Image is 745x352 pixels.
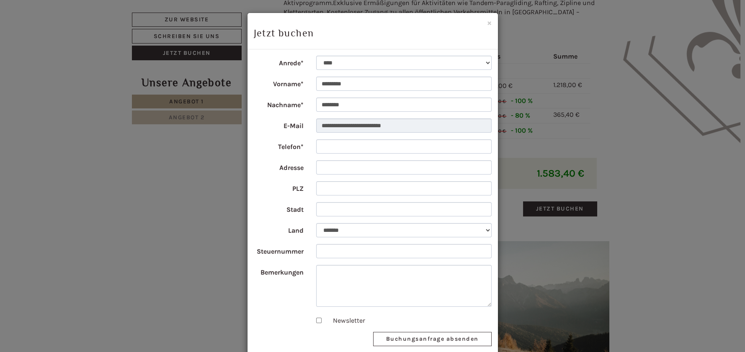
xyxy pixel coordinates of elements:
[150,6,179,21] div: [DATE]
[247,56,310,68] label: Anrede*
[487,18,492,27] button: ×
[247,118,310,131] label: E-Mail
[247,160,310,173] label: Adresse
[247,139,310,152] label: Telefon*
[247,77,310,89] label: Vorname*
[247,265,310,277] label: Bemerkungen
[373,332,492,346] button: Buchungsanfrage absenden
[325,316,365,326] label: Newsletter
[247,223,310,236] label: Land
[247,98,310,110] label: Nachname*
[254,28,492,39] h3: Jetzt buchen
[247,202,310,215] label: Stadt
[247,244,310,257] label: Steuernummer
[6,23,140,48] div: Guten Tag, wie können wir Ihnen helfen?
[13,41,136,46] small: 12:15
[276,221,329,235] button: Senden
[13,24,136,31] div: Hotel B&B Feldmessner
[247,181,310,194] label: PLZ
